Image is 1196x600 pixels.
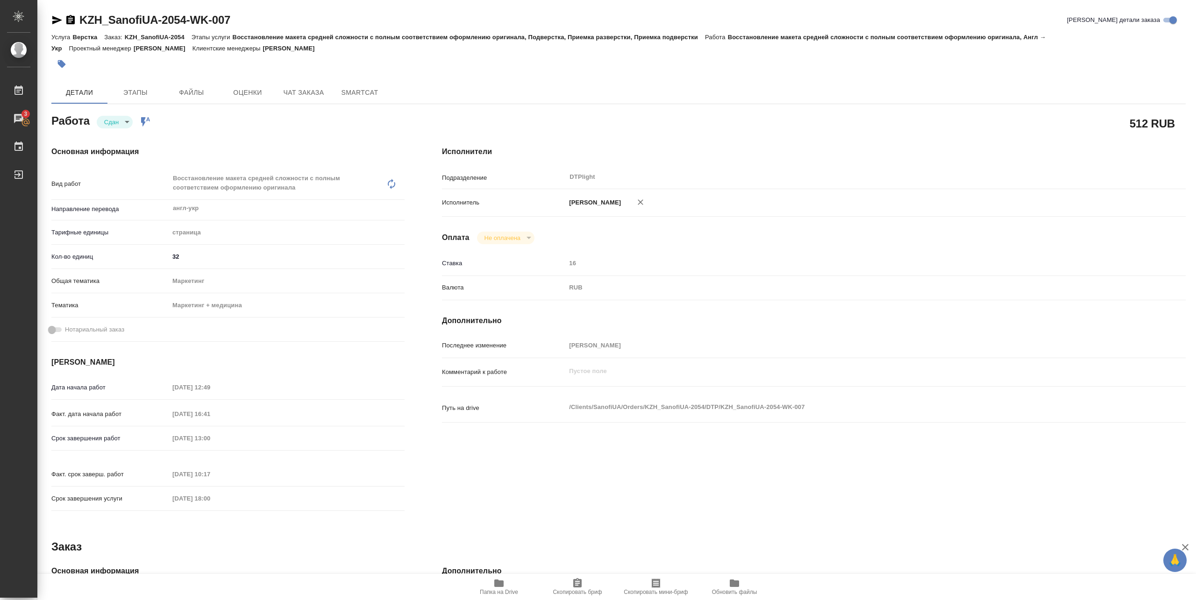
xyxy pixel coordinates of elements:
[51,357,405,368] h4: [PERSON_NAME]
[79,14,230,26] a: KZH_SanofiUA-2054-WK-007
[51,301,169,310] p: Тематика
[442,232,470,243] h4: Оплата
[442,146,1186,157] h4: Исполнители
[51,409,169,419] p: Факт. дата начала работ
[712,589,757,595] span: Обновить файлы
[51,54,72,74] button: Добавить тэг
[263,45,322,52] p: [PERSON_NAME]
[51,34,72,41] p: Услуга
[51,228,169,237] p: Тарифные единицы
[169,467,251,481] input: Пустое поле
[1163,549,1187,572] button: 🙏
[566,339,1124,352] input: Пустое поле
[538,574,617,600] button: Скопировать бриф
[134,45,192,52] p: [PERSON_NAME]
[624,589,688,595] span: Скопировать мини-бриф
[695,574,774,600] button: Обновить файлы
[1130,115,1175,131] h2: 512 RUB
[442,565,1186,577] h4: Дополнительно
[192,45,263,52] p: Клиентские менеджеры
[442,341,566,350] p: Последнее изменение
[169,381,251,394] input: Пустое поле
[233,34,705,41] p: Восстановление макета средней сложности с полным соответствием оформлению оригинала, Подверстка, ...
[553,589,602,595] span: Скопировать бриф
[51,565,405,577] h4: Основная информация
[72,34,104,41] p: Верстка
[442,403,566,413] p: Путь на drive
[51,494,169,503] p: Срок завершения услуги
[169,407,251,421] input: Пустое поле
[51,276,169,286] p: Общая тематика
[51,434,169,443] p: Срок завершения работ
[442,315,1186,326] h4: Дополнительно
[65,14,76,26] button: Скопировать ссылку
[1067,15,1160,25] span: [PERSON_NAME] детали заказа
[169,273,405,289] div: Маркетинг
[566,198,621,207] p: [PERSON_NAME]
[225,87,270,99] span: Оценки
[480,589,518,595] span: Папка на Drive
[442,173,566,183] p: Подразделение
[51,146,405,157] h4: Основная информация
[1167,551,1183,570] span: 🙏
[51,383,169,392] p: Дата начала работ
[442,198,566,207] p: Исполнитель
[51,252,169,261] p: Кол-во единиц
[113,87,158,99] span: Этапы
[169,492,251,505] input: Пустое поле
[460,574,538,600] button: Папка на Drive
[566,280,1124,296] div: RUB
[566,256,1124,270] input: Пустое поле
[442,367,566,377] p: Комментарий к работе
[705,34,728,41] p: Работа
[477,232,534,244] div: Сдан
[51,539,82,554] h2: Заказ
[169,250,405,263] input: ✎ Введи что-нибудь
[57,87,102,99] span: Детали
[617,574,695,600] button: Скопировать мини-бриф
[566,399,1124,415] textarea: /Clients/SanofiUA/Orders/KZH_SanofiUA-2054/DTP/KZH_SanofiUA-2054-WK-007
[51,112,90,128] h2: Работа
[482,234,523,242] button: Не оплачена
[51,14,63,26] button: Скопировать ссылку для ЯМессенджера
[192,34,233,41] p: Этапы услуги
[2,107,35,130] a: 3
[104,34,124,41] p: Заказ:
[51,205,169,214] p: Направление перевода
[281,87,326,99] span: Чат заказа
[442,283,566,292] p: Валюта
[169,87,214,99] span: Файлы
[51,470,169,479] p: Факт. срок заверш. работ
[169,225,405,240] div: страница
[51,179,169,189] p: Вид работ
[630,192,651,212] button: Удалить исполнителя
[97,116,133,128] div: Сдан
[69,45,133,52] p: Проектный менеджер
[18,109,33,119] span: 3
[125,34,192,41] p: KZH_SanofiUA-2054
[337,87,382,99] span: SmartCat
[65,325,124,334] span: Нотариальный заказ
[169,431,251,445] input: Пустое поле
[169,297,405,313] div: Маркетинг + медицина
[101,118,121,126] button: Сдан
[442,259,566,268] p: Ставка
